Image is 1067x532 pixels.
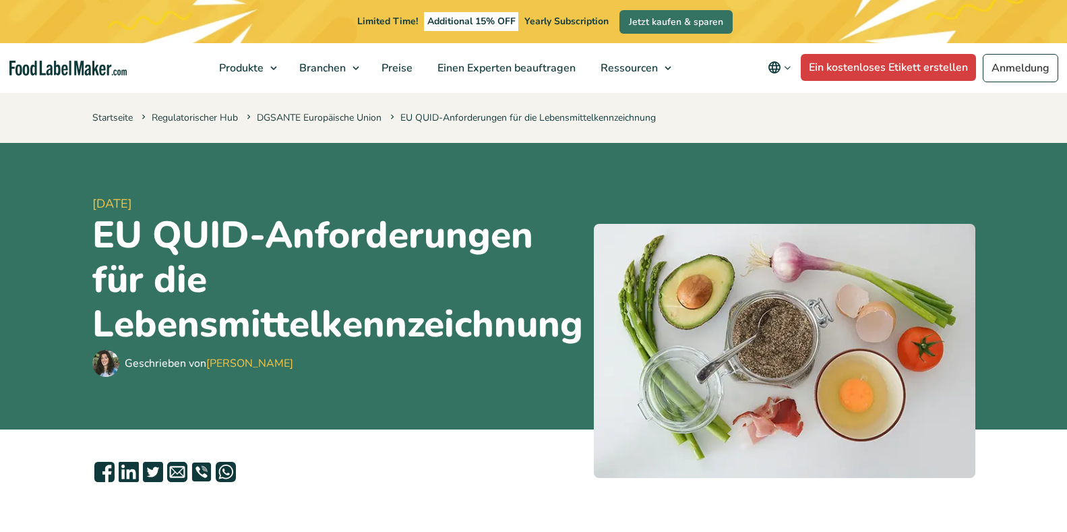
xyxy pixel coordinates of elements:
[207,43,284,93] a: Produkte
[357,15,418,28] span: Limited Time!
[152,111,238,124] a: Regulatorischer Hub
[287,43,366,93] a: Branchen
[524,15,609,28] span: Yearly Subscription
[425,43,585,93] a: Einen Experten beauftragen
[92,195,583,213] span: [DATE]
[369,43,422,93] a: Preise
[388,111,656,124] span: EU QUID-Anforderungen für die Lebensmittelkennzeichnung
[377,61,414,76] span: Preise
[206,356,293,371] a: [PERSON_NAME]
[125,355,293,372] div: Geschrieben von
[801,54,976,81] a: Ein kostenloses Etikett erstellen
[758,54,801,81] button: Change language
[257,111,382,124] a: DGSANTE Europäische Union
[597,61,659,76] span: Ressourcen
[92,111,133,124] a: Startseite
[9,61,127,76] a: Food Label Maker homepage
[433,61,577,76] span: Einen Experten beauftragen
[588,43,678,93] a: Ressourcen
[215,61,265,76] span: Produkte
[295,61,347,76] span: Branchen
[983,54,1058,82] a: Anmeldung
[92,350,119,377] img: Maria Abi Hanna - Lebensmittel-Etikettenmacherin
[619,10,733,34] a: Jetzt kaufen & sparen
[92,213,583,347] h1: EU QUID-Anforderungen für die Lebensmittelkennzeichnung
[424,12,519,31] span: Additional 15% OFF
